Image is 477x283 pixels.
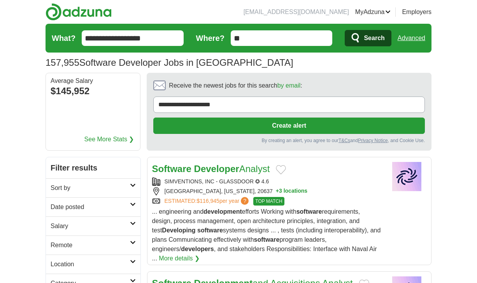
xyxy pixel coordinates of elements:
[46,197,140,216] a: Date posted
[46,178,140,197] a: Sort by
[345,30,391,46] button: Search
[165,197,251,206] a: ESTIMATED:$116,945per year?
[46,216,140,236] a: Salary
[169,81,302,90] span: Receive the newest jobs for this search :
[51,183,130,193] h2: Sort by
[152,163,191,174] strong: Software
[181,246,214,252] strong: developers
[153,118,425,134] button: Create alert
[276,165,286,174] button: Add to favorite jobs
[46,236,140,255] a: Remote
[46,57,293,68] h1: Software Developer Jobs in [GEOGRAPHIC_DATA]
[52,32,75,44] label: What?
[84,135,134,144] a: See More Stats ❯
[51,78,135,84] div: Average Salary
[152,187,381,195] div: [GEOGRAPHIC_DATA], [US_STATE], 20637
[276,187,279,195] span: +
[194,163,239,174] strong: Developer
[162,227,195,234] strong: Developing
[364,30,384,46] span: Search
[51,241,130,250] h2: Remote
[277,82,301,89] a: by email
[159,254,200,263] a: More details ❯
[276,187,307,195] button: +3 locations
[197,198,219,204] span: $116,945
[153,137,425,144] div: By creating an alert, you agree to our and , and Cookie Use.
[355,7,391,17] a: MyAdzuna
[46,3,112,21] img: Adzuna logo
[203,208,242,215] strong: development
[253,197,284,206] span: TOP MATCH
[46,255,140,274] a: Location
[152,208,381,262] span: ... engineering and efforts Working with requirements, design, process management, open architect...
[46,56,79,70] span: 157,955
[388,162,426,191] img: Company logo
[241,197,249,205] span: ?
[254,236,280,243] strong: software
[46,157,140,178] h2: Filter results
[51,221,130,231] h2: Salary
[398,30,425,46] a: Advanced
[338,138,350,143] a: T&Cs
[197,227,223,234] strong: software
[358,138,388,143] a: Privacy Notice
[51,84,135,98] div: $145,952
[152,163,270,174] a: Software DeveloperAnalyst
[51,202,130,212] h2: Date posted
[244,7,349,17] li: [EMAIL_ADDRESS][DOMAIN_NAME]
[152,178,381,186] div: SIMVENTIONS, INC - GLASSDOOR ✪ 4.6
[51,260,130,269] h2: Location
[296,208,322,215] strong: software
[196,32,224,44] label: Where?
[402,7,431,17] a: Employers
